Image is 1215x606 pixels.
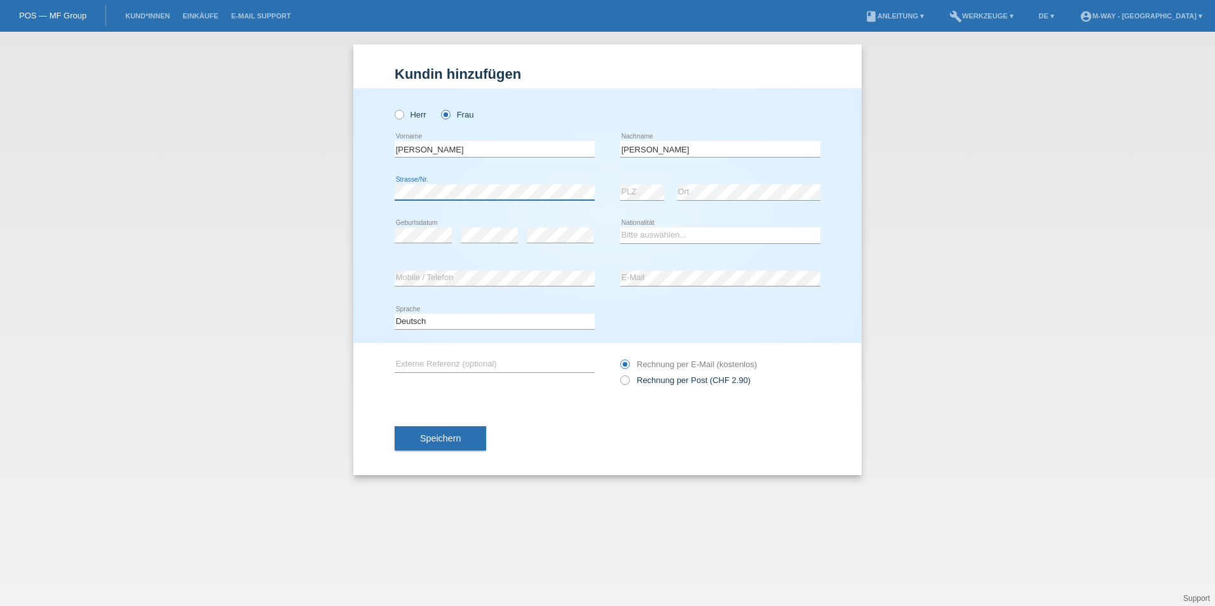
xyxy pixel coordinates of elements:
a: DE ▾ [1033,12,1061,20]
button: Speichern [395,426,486,450]
a: account_circlem-way - [GEOGRAPHIC_DATA] ▾ [1073,12,1209,20]
a: Einkäufe [176,12,224,20]
input: Rechnung per Post (CHF 2.90) [620,375,628,391]
h1: Kundin hinzufügen [395,66,820,82]
label: Rechnung per E-Mail (kostenlos) [620,360,757,369]
i: book [865,10,878,23]
a: bookAnleitung ▾ [859,12,930,20]
a: E-Mail Support [225,12,297,20]
label: Frau [441,110,473,119]
a: Support [1183,594,1210,603]
i: build [949,10,962,23]
span: Speichern [420,433,461,443]
label: Rechnung per Post (CHF 2.90) [620,375,750,385]
label: Herr [395,110,426,119]
a: buildWerkzeuge ▾ [943,12,1020,20]
a: POS — MF Group [19,11,86,20]
a: Kund*innen [119,12,176,20]
input: Rechnung per E-Mail (kostenlos) [620,360,628,375]
input: Herr [395,110,403,118]
i: account_circle [1080,10,1092,23]
input: Frau [441,110,449,118]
